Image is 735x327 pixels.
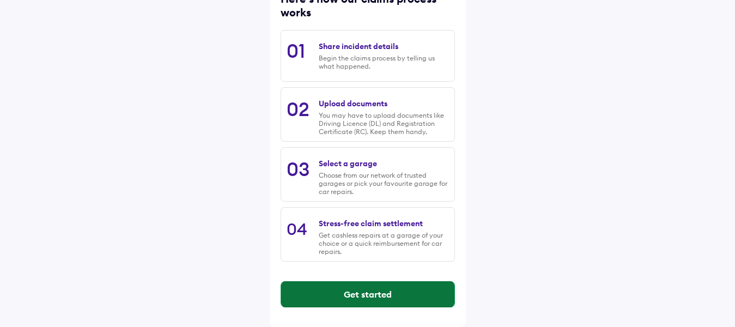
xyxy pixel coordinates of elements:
[319,41,398,51] div: Share incident details
[319,99,387,108] div: Upload documents
[319,171,448,196] div: Choose from our network of trusted garages or pick your favourite garage for car repairs.
[319,54,448,70] div: Begin the claims process by telling us what happened.
[287,39,305,63] div: 01
[287,219,307,239] div: 04
[287,157,309,181] div: 03
[319,231,448,256] div: Get cashless repairs at a garage of your choice or a quick reimbursement for car repairs.
[287,97,309,121] div: 02
[319,111,448,136] div: You may have to upload documents like Driving Licence (DL) and Registration Certificate (RC). Kee...
[319,159,377,168] div: Select a garage
[281,281,454,307] button: Get started
[319,219,423,228] div: Stress-free claim settlement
